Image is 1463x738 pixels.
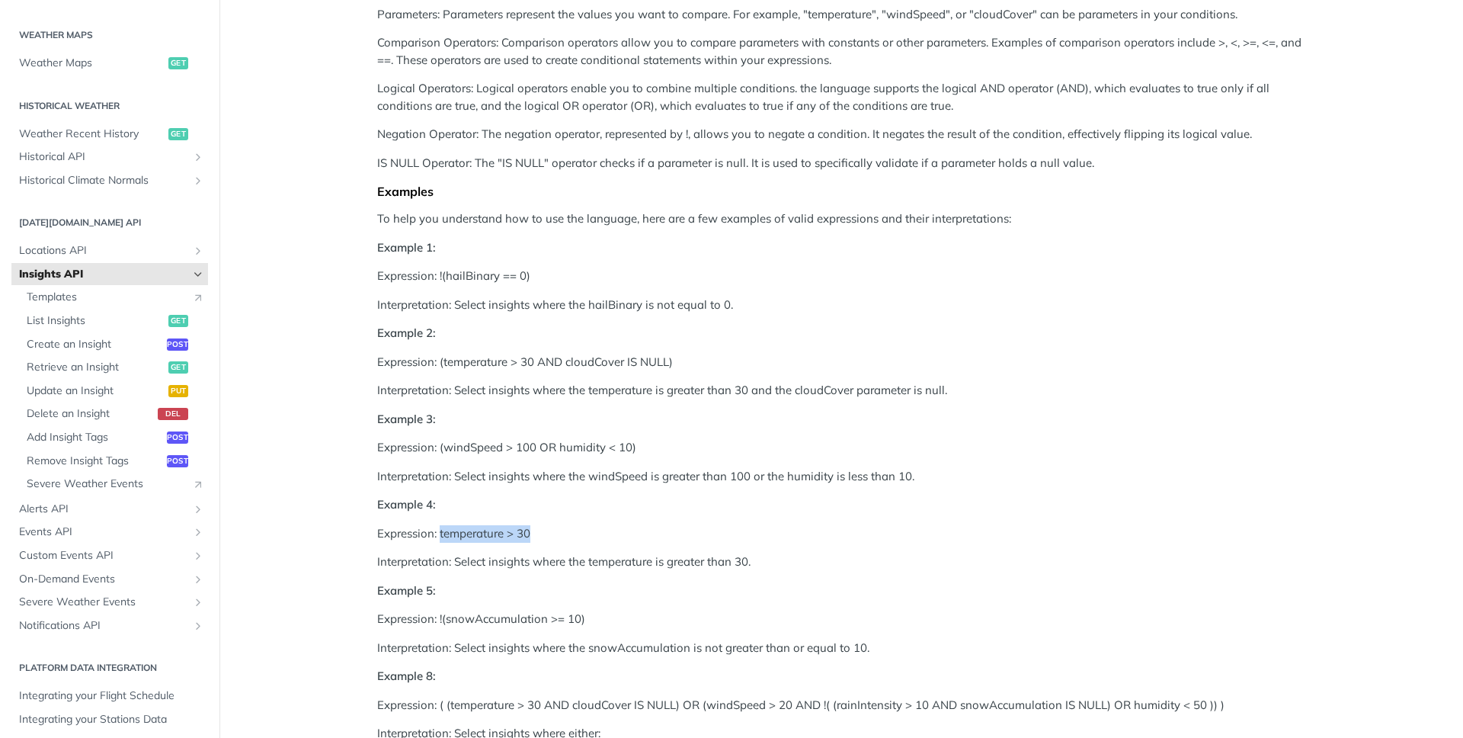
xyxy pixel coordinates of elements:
[11,52,208,75] a: Weather Mapsget
[19,243,188,258] span: Locations API
[11,169,208,192] a: Historical Climate NormalsShow subpages for Historical Climate Normals
[19,618,188,634] span: Notifications API
[19,525,188,540] span: Events API
[11,99,208,113] h2: Historical Weather
[19,450,208,473] a: Remove Insight Tagspost
[11,685,208,708] a: Integrating your Flight Schedule
[11,708,208,731] a: Integrating your Stations Data
[19,712,204,727] span: Integrating your Stations Data
[168,315,188,327] span: get
[11,614,208,637] a: Notifications APIShow subpages for Notifications API
[377,468,1305,486] p: Interpretation: Select insights where the windSpeed is greater than 100 or the humidity is less t...
[168,57,188,69] span: get
[192,268,204,281] button: Hide subpages for Insights API
[11,498,208,521] a: Alerts APIShow subpages for Alerts API
[19,473,208,496] a: Severe Weather EventsLink
[377,611,1305,628] p: Expression: !(snowAccumulation >= 10)
[19,286,208,309] a: TemplatesLink
[11,591,208,614] a: Severe Weather EventsShow subpages for Severe Weather Events
[11,263,208,286] a: Insights APIHide subpages for Insights API
[377,297,1305,314] p: Interpretation: Select insights where the hailBinary is not equal to 0.
[192,478,204,490] i: Link
[19,380,208,403] a: Update an Insightput
[377,354,1305,371] p: Expression: (temperature > 30 AND cloudCover IS NULL)
[377,697,1305,714] p: Expression: ( (temperature > 30 AND cloudCover IS NULL) OR (windSpeed > 20 AND !( (rainIntensity ...
[19,548,188,563] span: Custom Events API
[11,28,208,42] h2: Weather Maps
[19,333,208,356] a: Create an Insightpost
[27,313,165,329] span: List Insights
[27,476,184,492] span: Severe Weather Events
[11,123,208,146] a: Weather Recent Historyget
[377,268,1305,285] p: Expression: !(hailBinary == 0)
[11,146,208,168] a: Historical APIShow subpages for Historical API
[27,406,154,422] span: Delete an Insight
[192,245,204,257] button: Show subpages for Locations API
[11,216,208,229] h2: [DATE][DOMAIN_NAME] API
[27,337,163,352] span: Create an Insight
[11,521,208,544] a: Events APIShow subpages for Events API
[11,661,208,675] h2: Platform DATA integration
[377,80,1305,114] p: Logical Operators: Logical operators enable you to combine multiple conditions. the language supp...
[19,310,208,332] a: List Insightsget
[19,149,188,165] span: Historical API
[27,383,165,399] span: Update an Insight
[192,596,204,608] button: Show subpages for Severe Weather Events
[167,339,188,351] span: post
[168,128,188,140] span: get
[192,291,204,303] i: Link
[377,126,1305,143] p: Negation Operator: The negation operator, represented by !, allows you to negate a condition. It ...
[167,432,188,444] span: post
[377,553,1305,571] p: Interpretation: Select insights where the temperature is greater than 30.
[377,155,1305,172] p: IS NULL Operator: The "IS NULL" operator checks if a parameter is null. It is used to specificall...
[377,382,1305,399] p: Interpretation: Select insights where the temperature is greater than 30 and the cloudCover param...
[377,583,436,598] strong: Example 5:
[167,455,188,467] span: post
[19,502,188,517] span: Alerts API
[377,326,436,340] strong: Example 2:
[192,573,204,586] button: Show subpages for On-Demand Events
[19,267,188,282] span: Insights API
[168,361,188,374] span: get
[377,669,436,683] strong: Example 8:
[27,290,184,305] span: Templates
[19,572,188,587] span: On-Demand Events
[377,34,1305,69] p: Comparison Operators: Comparison operators allow you to compare parameters with constants or othe...
[377,6,1305,24] p: Parameters: Parameters represent the values you want to compare. For example, "temperature", "win...
[377,184,1305,199] div: Examples
[377,210,1305,228] p: To help you understand how to use the language, here are a few examples of valid expressions and ...
[192,175,204,187] button: Show subpages for Historical Climate Normals
[192,503,204,515] button: Show subpages for Alerts API
[192,151,204,163] button: Show subpages for Historical API
[192,526,204,538] button: Show subpages for Events API
[19,403,208,425] a: Delete an Insightdel
[11,544,208,567] a: Custom Events APIShow subpages for Custom Events API
[19,127,165,142] span: Weather Recent History
[377,240,436,255] strong: Example 1:
[377,497,436,512] strong: Example 4:
[19,688,204,704] span: Integrating your Flight Schedule
[19,173,188,188] span: Historical Climate Normals
[27,360,165,375] span: Retrieve an Insight
[377,412,436,426] strong: Example 3:
[377,525,1305,543] p: Expression: temperature > 30
[11,239,208,262] a: Locations APIShow subpages for Locations API
[27,430,163,445] span: Add Insight Tags
[11,568,208,591] a: On-Demand EventsShow subpages for On-Demand Events
[377,439,1305,457] p: Expression: (windSpeed > 100 OR humidity < 10)
[19,356,208,379] a: Retrieve an Insightget
[192,550,204,562] button: Show subpages for Custom Events API
[158,408,188,420] span: del
[19,56,165,71] span: Weather Maps
[19,595,188,610] span: Severe Weather Events
[19,426,208,449] a: Add Insight Tagspost
[27,454,163,469] span: Remove Insight Tags
[377,640,1305,657] p: Interpretation: Select insights where the snowAccumulation is not greater than or equal to 10.
[192,620,204,632] button: Show subpages for Notifications API
[168,385,188,397] span: put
